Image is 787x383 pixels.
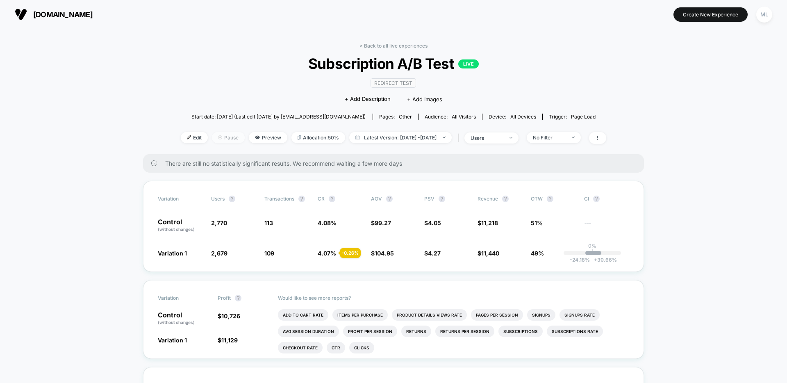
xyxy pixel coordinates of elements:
[12,8,95,21] button: [DOMAIN_NAME]
[291,132,345,143] span: Allocation: 50%
[456,132,464,144] span: |
[264,196,294,202] span: Transactions
[278,309,328,321] li: Add To Cart Rate
[424,196,434,202] span: PSV
[318,250,336,257] span: 4.07 %
[584,221,629,233] span: ---
[424,219,441,226] span: $
[594,257,597,263] span: +
[756,7,772,23] div: ML
[527,309,555,321] li: Signups
[332,309,388,321] li: Items Per Purchase
[482,114,542,120] span: Device:
[158,219,203,233] p: Control
[202,55,585,72] span: Subscription A/B Test
[212,132,245,143] span: Pause
[318,219,337,226] span: 4.08 %
[425,114,476,120] div: Audience:
[181,132,208,143] span: Edit
[158,320,195,325] span: (without changes)
[221,337,238,344] span: 11,129
[371,78,416,88] span: Redirect Test
[547,196,553,202] button: ?
[343,326,397,337] li: Profit Per Session
[187,135,191,139] img: edit
[218,337,238,344] span: $
[298,135,301,140] img: rebalance
[510,114,536,120] span: all devices
[471,135,503,141] div: users
[158,312,209,326] p: Control
[428,219,441,226] span: 4.05
[443,137,446,138] img: end
[673,7,748,22] button: Create New Experience
[471,309,523,321] li: Pages Per Session
[371,196,382,202] span: AOV
[481,219,498,226] span: 11,218
[531,219,543,226] span: 51%
[392,309,467,321] li: Product Details Views Rate
[593,196,600,202] button: ?
[458,59,479,68] p: LIVE
[318,196,325,202] span: CR
[158,196,203,202] span: Variation
[399,114,412,120] span: other
[158,337,187,344] span: Variation 1
[371,250,394,257] span: $
[570,257,590,263] span: -24.18 %
[533,135,566,141] div: No Filter
[560,309,600,321] li: Signups Rate
[349,342,374,353] li: Clicks
[386,196,393,202] button: ?
[498,326,543,337] li: Subscriptions
[379,114,412,120] div: Pages:
[278,295,630,301] p: Would like to see more reports?
[229,196,235,202] button: ?
[375,250,394,257] span: 104.95
[218,312,240,319] span: $
[572,137,575,138] img: end
[264,219,273,226] span: 113
[547,326,603,337] li: Subscriptions Rate
[211,219,227,226] span: 2,770
[345,95,391,103] span: + Add Description
[531,196,576,202] span: OTW
[424,250,441,257] span: $
[478,250,499,257] span: $
[191,114,366,120] span: Start date: [DATE] (Last edit [DATE] by [EMAIL_ADDRESS][DOMAIN_NAME])
[235,295,241,301] button: ?
[588,243,596,249] p: 0%
[33,10,93,19] span: [DOMAIN_NAME]
[264,250,274,257] span: 109
[754,6,775,23] button: ML
[510,137,512,139] img: end
[278,342,323,353] li: Checkout Rate
[371,219,391,226] span: $
[218,295,231,301] span: Profit
[439,196,445,202] button: ?
[481,250,499,257] span: 11,440
[327,342,345,353] li: Ctr
[478,219,498,226] span: $
[158,227,195,232] span: (without changes)
[278,326,339,337] li: Avg Session Duration
[218,135,222,139] img: end
[407,96,442,103] span: + Add Images
[590,257,617,263] span: 30.66 %
[591,249,593,255] p: |
[165,160,628,167] span: There are still no statistically significant results. We recommend waiting a few more days
[584,196,629,202] span: CI
[15,8,27,21] img: Visually logo
[329,196,335,202] button: ?
[502,196,509,202] button: ?
[221,312,240,319] span: 10,726
[428,250,441,257] span: 4.27
[549,114,596,120] div: Trigger:
[158,250,187,257] span: Variation 1
[211,196,225,202] span: users
[340,248,361,258] div: - 0.26 %
[478,196,498,202] span: Revenue
[158,295,203,301] span: Variation
[355,135,360,139] img: calendar
[211,250,227,257] span: 2,679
